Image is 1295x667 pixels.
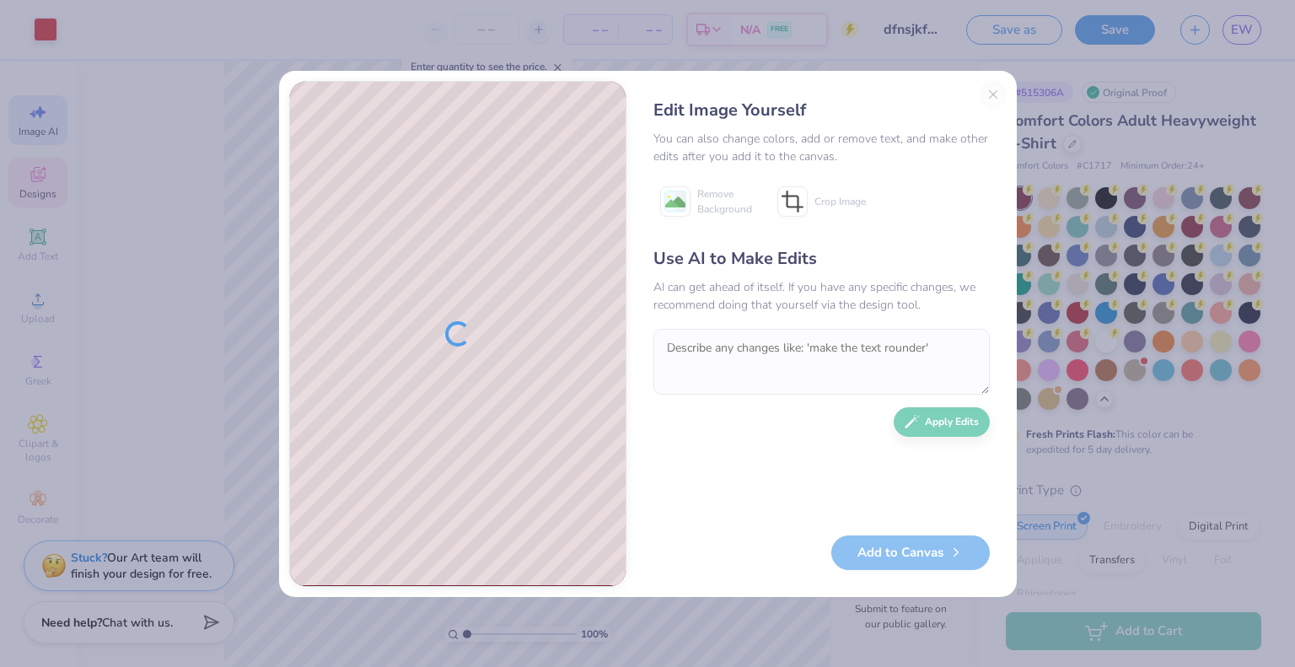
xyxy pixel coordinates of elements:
div: You can also change colors, add or remove text, and make other edits after you add it to the canvas. [653,130,990,165]
span: Crop Image [814,194,866,209]
span: Remove Background [697,186,752,217]
div: Use AI to Make Edits [653,246,990,272]
button: Crop Image [771,180,876,223]
div: Edit Image Yourself [653,98,990,123]
div: AI can get ahead of itself. If you have any specific changes, we recommend doing that yourself vi... [653,278,990,314]
button: Remove Background [653,180,759,223]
